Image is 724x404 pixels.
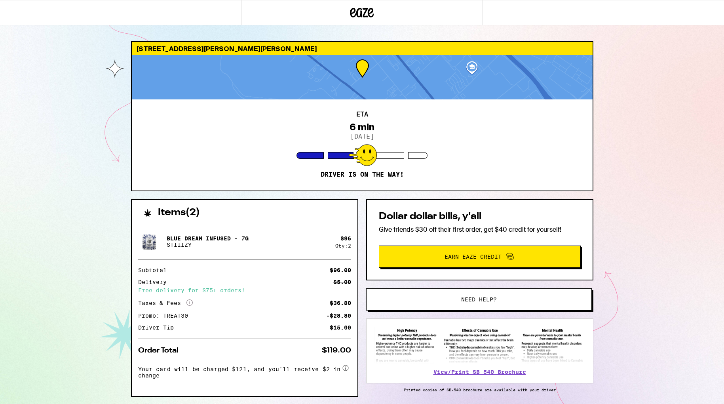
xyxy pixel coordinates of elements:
p: STIIIZY [167,242,249,248]
div: Qty: 2 [335,243,351,248]
span: Need help? [461,297,497,302]
div: Taxes & Fees [138,299,193,307]
a: View/Print SB 540 Brochure [433,369,526,375]
div: [STREET_ADDRESS][PERSON_NAME][PERSON_NAME] [132,42,593,55]
div: $15.00 [330,325,351,330]
span: Your card will be charged $121, and you’ll receive $2 in change [138,363,341,379]
div: Driver Tip [138,325,179,330]
div: $ 96 [340,235,351,242]
p: [DATE] [350,133,374,140]
p: Driver is on the way! [321,171,404,179]
div: -$28.80 [326,313,351,318]
div: Promo: TREAT30 [138,313,194,318]
img: STIIIZY - Blue Dream Infused - 7g [138,231,160,253]
iframe: Opens a widget where you can find more information [673,380,716,400]
div: $36.80 [330,300,351,306]
div: $119.00 [322,347,351,354]
p: Blue Dream Infused - 7g [167,235,249,242]
div: Order Total [138,347,184,354]
button: Need help? [366,288,592,311]
div: Free delivery for $75+ orders! [138,288,351,293]
img: SB 540 Brochure preview [374,327,585,364]
h2: ETA [356,111,368,118]
p: Printed copies of SB-540 brochure are available with your driver [366,387,593,392]
div: $5.00 [333,279,351,285]
div: Subtotal [138,267,172,273]
div: Delivery [138,279,172,285]
p: Give friends $30 off their first order, get $40 credit for yourself! [379,225,581,234]
div: 6 min [350,122,374,133]
h2: Items ( 2 ) [158,208,200,217]
button: Earn Eaze Credit [379,246,581,268]
h2: Dollar dollar bills, y'all [379,212,581,221]
div: $96.00 [330,267,351,273]
span: Earn Eaze Credit [445,254,502,259]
